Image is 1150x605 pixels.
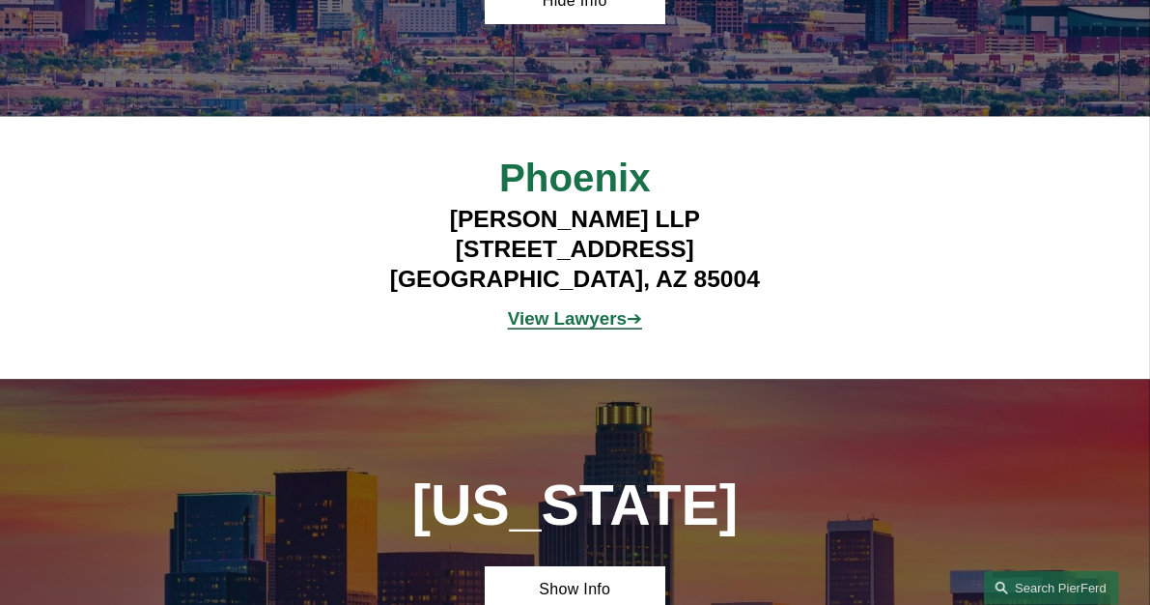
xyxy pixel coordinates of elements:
[984,571,1119,605] a: Search this site
[350,473,799,537] h1: [US_STATE]
[627,308,642,329] a: ➔
[350,204,799,295] h4: [PERSON_NAME] LLP [STREET_ADDRESS] [GEOGRAPHIC_DATA], AZ 85004
[508,308,627,329] a: View Lawyers
[499,157,651,200] span: Phoenix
